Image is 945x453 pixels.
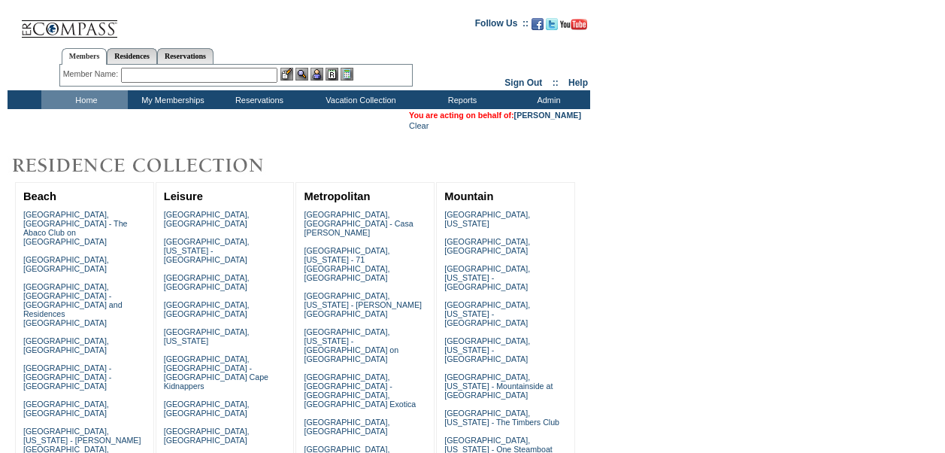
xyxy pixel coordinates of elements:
[164,190,203,202] a: Leisure
[23,282,123,327] a: [GEOGRAPHIC_DATA], [GEOGRAPHIC_DATA] - [GEOGRAPHIC_DATA] and Residences [GEOGRAPHIC_DATA]
[444,336,530,363] a: [GEOGRAPHIC_DATA], [US_STATE] - [GEOGRAPHIC_DATA]
[560,19,587,30] img: Subscribe to our YouTube Channel
[444,300,530,327] a: [GEOGRAPHIC_DATA], [US_STATE] - [GEOGRAPHIC_DATA]
[23,190,56,202] a: Beach
[304,327,398,363] a: [GEOGRAPHIC_DATA], [US_STATE] - [GEOGRAPHIC_DATA] on [GEOGRAPHIC_DATA]
[417,90,504,109] td: Reports
[164,327,250,345] a: [GEOGRAPHIC_DATA], [US_STATE]
[304,372,416,409] a: [GEOGRAPHIC_DATA], [GEOGRAPHIC_DATA] - [GEOGRAPHIC_DATA], [GEOGRAPHIC_DATA] Exotica
[41,90,128,109] td: Home
[409,111,581,120] span: You are acting on behalf of:
[164,237,250,264] a: [GEOGRAPHIC_DATA], [US_STATE] - [GEOGRAPHIC_DATA]
[409,121,429,130] a: Clear
[444,409,559,427] a: [GEOGRAPHIC_DATA], [US_STATE] - The Timbers Club
[23,363,111,391] a: [GEOGRAPHIC_DATA] - [GEOGRAPHIC_DATA] - [GEOGRAPHIC_DATA]
[63,68,121,81] div: Member Name:
[164,300,250,318] a: [GEOGRAPHIC_DATA], [GEOGRAPHIC_DATA]
[560,23,587,32] a: Subscribe to our YouTube Channel
[164,354,268,391] a: [GEOGRAPHIC_DATA], [GEOGRAPHIC_DATA] - [GEOGRAPHIC_DATA] Cape Kidnappers
[504,90,590,109] td: Admin
[504,78,542,88] a: Sign Out
[164,210,250,228] a: [GEOGRAPHIC_DATA], [GEOGRAPHIC_DATA]
[532,23,544,32] a: Become our fan on Facebook
[568,78,588,88] a: Help
[341,68,353,81] img: b_calculator.gif
[444,264,530,291] a: [GEOGRAPHIC_DATA], [US_STATE] - [GEOGRAPHIC_DATA]
[532,18,544,30] img: Become our fan on Facebook
[301,90,417,109] td: Vacation Collection
[23,400,109,418] a: [GEOGRAPHIC_DATA], [GEOGRAPHIC_DATA]
[546,23,558,32] a: Follow us on Twitter
[164,273,250,291] a: [GEOGRAPHIC_DATA], [GEOGRAPHIC_DATA]
[107,48,157,64] a: Residences
[444,190,493,202] a: Mountain
[326,68,338,81] img: Reservations
[444,237,530,255] a: [GEOGRAPHIC_DATA], [GEOGRAPHIC_DATA]
[444,210,530,228] a: [GEOGRAPHIC_DATA], [US_STATE]
[304,190,370,202] a: Metropolitan
[304,291,422,318] a: [GEOGRAPHIC_DATA], [US_STATE] - [PERSON_NAME][GEOGRAPHIC_DATA]
[304,210,413,237] a: [GEOGRAPHIC_DATA], [GEOGRAPHIC_DATA] - Casa [PERSON_NAME]
[295,68,308,81] img: View
[280,68,293,81] img: b_edit.gif
[514,111,581,120] a: [PERSON_NAME]
[444,372,553,400] a: [GEOGRAPHIC_DATA], [US_STATE] - Mountainside at [GEOGRAPHIC_DATA]
[20,8,118,38] img: Compass Home
[62,48,108,65] a: Members
[164,427,250,445] a: [GEOGRAPHIC_DATA], [GEOGRAPHIC_DATA]
[553,78,559,88] span: ::
[157,48,214,64] a: Reservations
[23,210,128,246] a: [GEOGRAPHIC_DATA], [GEOGRAPHIC_DATA] - The Abaco Club on [GEOGRAPHIC_DATA]
[475,17,529,35] td: Follow Us ::
[164,400,250,418] a: [GEOGRAPHIC_DATA], [GEOGRAPHIC_DATA]
[214,90,301,109] td: Reservations
[8,150,301,181] img: Destinations by Exclusive Resorts
[23,255,109,273] a: [GEOGRAPHIC_DATA], [GEOGRAPHIC_DATA]
[310,68,323,81] img: Impersonate
[23,336,109,354] a: [GEOGRAPHIC_DATA], [GEOGRAPHIC_DATA]
[546,18,558,30] img: Follow us on Twitter
[304,246,389,282] a: [GEOGRAPHIC_DATA], [US_STATE] - 71 [GEOGRAPHIC_DATA], [GEOGRAPHIC_DATA]
[304,418,389,436] a: [GEOGRAPHIC_DATA], [GEOGRAPHIC_DATA]
[128,90,214,109] td: My Memberships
